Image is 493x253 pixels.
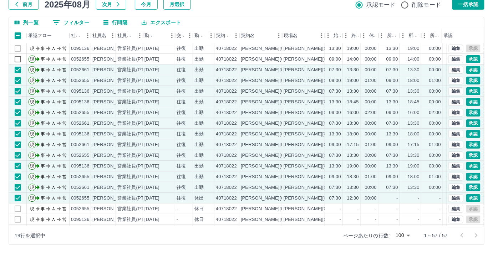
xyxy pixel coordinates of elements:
[144,56,159,63] div: [DATE]
[329,152,341,159] div: 07:30
[216,152,237,159] div: 40718022
[329,120,341,127] div: 07:30
[429,152,441,159] div: 00:00
[71,77,90,84] div: 0052655
[351,28,359,43] div: 終業
[241,120,329,127] div: [PERSON_NAME][GEOGRAPHIC_DATA]
[27,28,70,43] div: 承認フロー
[282,28,325,43] div: 現場名
[9,17,44,28] button: 列選択
[92,109,131,116] div: [PERSON_NAME]
[239,28,282,43] div: 契約名
[329,67,341,73] div: 07:30
[92,141,131,148] div: [PERSON_NAME]
[241,45,329,52] div: [PERSON_NAME][GEOGRAPHIC_DATA]
[274,30,284,41] button: メニュー
[466,119,481,127] button: 承認
[284,28,298,43] div: 現場名
[284,120,459,127] div: [PERSON_NAME][GEOGRAPHIC_DATA][PERSON_NAME][GEOGRAPHIC_DATA]
[448,45,463,52] button: 編集
[134,30,145,41] button: メニュー
[51,57,56,62] text: Ａ
[365,120,377,127] div: 00:00
[466,130,481,138] button: 承認
[41,46,45,51] text: 事
[448,151,463,159] button: 編集
[365,131,377,138] div: 00:00
[51,121,56,126] text: Ａ
[194,67,204,73] div: 出勤
[117,163,155,170] div: 営業社員(PT契約)
[284,88,459,95] div: [PERSON_NAME][GEOGRAPHIC_DATA][PERSON_NAME][GEOGRAPHIC_DATA]
[408,45,420,52] div: 19:00
[62,67,66,72] text: 営
[30,142,34,147] text: 現
[329,131,341,138] div: 13:30
[28,28,52,43] div: 承認フロー
[429,99,441,105] div: 00:00
[98,17,133,28] button: 行間隔
[194,45,204,52] div: 出勤
[177,99,186,105] div: 往復
[30,57,34,62] text: 現
[347,131,359,138] div: 18:00
[448,77,463,84] button: 編集
[62,153,66,158] text: 営
[408,99,420,105] div: 18:45
[144,99,159,105] div: [DATE]
[347,141,359,148] div: 17:15
[241,67,329,73] div: [PERSON_NAME][GEOGRAPHIC_DATA]
[117,109,155,116] div: 営業社員(PT契約)
[216,109,237,116] div: 40718022
[194,152,204,159] div: 出勤
[144,28,157,43] div: 勤務日
[365,56,377,63] div: 00:00
[329,99,341,105] div: 13:30
[51,153,56,158] text: Ａ
[369,28,377,43] div: 休憩
[41,99,45,104] text: 事
[386,67,398,73] div: 07:30
[367,1,396,9] span: 承認モード
[91,28,116,43] div: 社員名
[316,30,327,41] button: メニュー
[117,131,155,138] div: 営業社員(PT契約)
[117,141,155,148] div: 営業社員(PT契約)
[30,78,34,83] text: 現
[421,28,443,43] div: 所定休憩
[216,88,237,95] div: 40718022
[92,45,131,52] div: [PERSON_NAME]
[41,78,45,83] text: 事
[347,152,359,159] div: 13:30
[177,67,186,73] div: 往復
[62,131,66,136] text: 営
[448,216,463,223] button: 編集
[41,153,45,158] text: 事
[448,205,463,213] button: 編集
[216,67,237,73] div: 40718022
[216,56,237,63] div: 40718022
[144,152,159,159] div: [DATE]
[51,78,56,83] text: Ａ
[62,46,66,51] text: 営
[177,56,186,63] div: 往復
[408,109,420,116] div: 16:00
[92,152,131,159] div: [PERSON_NAME]
[241,56,329,63] div: [PERSON_NAME][GEOGRAPHIC_DATA]
[329,88,341,95] div: 07:30
[194,141,204,148] div: 出勤
[184,30,195,41] button: メニュー
[92,77,131,84] div: [PERSON_NAME]
[429,45,441,52] div: 00:00
[408,141,420,148] div: 17:15
[216,141,237,148] div: 40718022
[92,99,131,105] div: [PERSON_NAME]
[177,109,186,116] div: 往復
[365,141,377,148] div: 01:00
[241,152,329,159] div: [PERSON_NAME][GEOGRAPHIC_DATA]
[429,77,441,84] div: 01:00
[41,131,45,136] text: 事
[71,109,90,116] div: 0052655
[284,56,459,63] div: [PERSON_NAME][GEOGRAPHIC_DATA][PERSON_NAME][GEOGRAPHIC_DATA]
[466,98,481,106] button: 承認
